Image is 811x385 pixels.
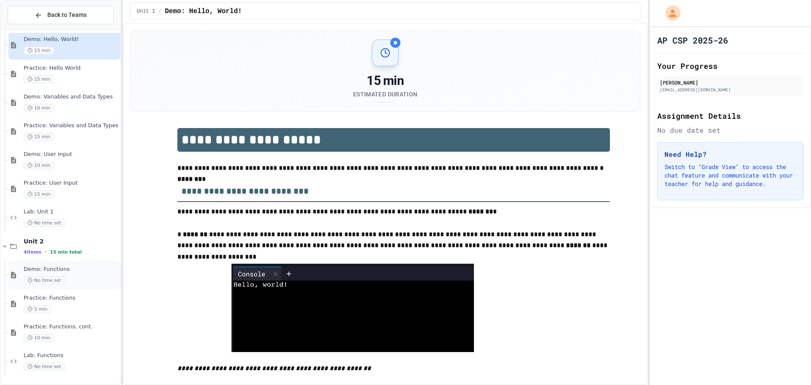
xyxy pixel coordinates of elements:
[24,65,119,72] span: Practice: Hello World
[24,161,54,169] span: 10 min
[24,305,51,313] span: 5 min
[50,249,82,255] span: 15 min total
[24,190,54,198] span: 15 min
[24,249,41,255] span: 4 items
[24,363,65,371] span: No time set
[660,87,801,93] div: [EMAIL_ADDRESS][DOMAIN_NAME]
[657,34,728,46] h1: AP CSP 2025-26
[24,93,119,101] span: Demo: Variables and Data Types
[24,266,119,273] span: Demo: Functions
[353,90,417,98] div: Estimated Duration
[45,248,46,255] span: •
[24,104,54,112] span: 10 min
[24,46,54,55] span: 15 min
[8,6,114,24] button: Back to Teams
[664,163,796,188] p: Switch to "Grade View" to access the chat feature and communicate with your teacher for help and ...
[660,79,801,86] div: [PERSON_NAME]
[656,3,683,23] div: My Account
[24,219,65,227] span: No time set
[24,208,119,216] span: Lab: Unit 1
[24,238,119,245] span: Unit 2
[137,8,155,15] span: Unit 1
[664,149,796,159] h3: Need Help?
[24,334,54,342] span: 10 min
[24,295,119,302] span: Practice: Functions
[24,352,119,359] span: Lab: Functions
[24,323,119,330] span: Practice: Functions, cont.
[353,73,417,88] div: 15 min
[24,75,54,83] span: 15 min
[24,151,119,158] span: Demo: User Input
[24,180,119,187] span: Practice: User Input
[47,11,87,19] span: Back to Teams
[24,276,65,284] span: No time set
[24,133,54,141] span: 15 min
[158,8,161,15] span: /
[657,125,803,135] div: No due date set
[165,6,242,16] span: Demo: Hello, World!
[657,60,803,72] h2: Your Progress
[24,122,119,129] span: Practice: Variables and Data Types
[657,110,803,122] h2: Assignment Details
[24,36,119,43] span: Demo: Hello, World!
